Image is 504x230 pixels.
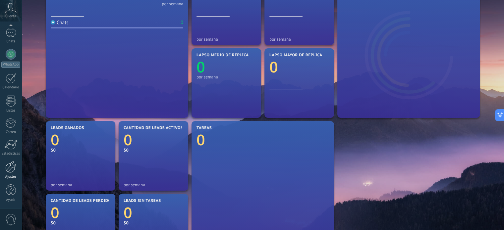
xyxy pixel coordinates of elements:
[196,53,249,58] span: Lapso medio de réplica
[269,57,278,77] text: 0
[1,39,21,44] div: Chats
[124,182,183,187] div: por semana
[1,152,21,156] div: Estadísticas
[124,147,183,153] div: $0
[124,203,132,223] text: 0
[51,182,110,187] div: por semana
[5,14,16,19] span: Cuenta
[196,130,329,150] a: 0
[51,126,84,130] span: Leads ganados
[51,130,110,150] a: 0
[51,130,59,150] text: 0
[196,130,205,150] text: 0
[196,37,256,42] div: por semana
[51,147,110,153] div: $0
[181,20,183,26] div: 0
[1,85,21,90] div: Calendario
[51,20,69,26] div: Chats
[124,220,183,226] div: $0
[124,130,132,150] text: 0
[1,62,20,68] div: WhatsApp
[124,203,183,223] a: 0
[196,57,205,77] text: 0
[196,74,256,79] div: por semana
[1,175,21,179] div: Ajustes
[51,199,114,203] span: Cantidad de leads perdidos
[162,2,183,6] div: por semana
[269,53,322,58] span: Lapso mayor de réplica
[51,203,59,223] text: 0
[51,20,55,24] img: Chats
[124,126,183,130] span: Cantidad de leads activos
[124,130,183,150] a: 0
[196,126,212,130] span: Tareas
[51,203,110,223] a: 0
[1,130,21,134] div: Correo
[269,37,329,42] div: por semana
[51,220,110,226] div: $0
[1,109,21,113] div: Listas
[124,199,161,203] span: Leads sin tareas
[1,198,21,202] div: Ayuda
